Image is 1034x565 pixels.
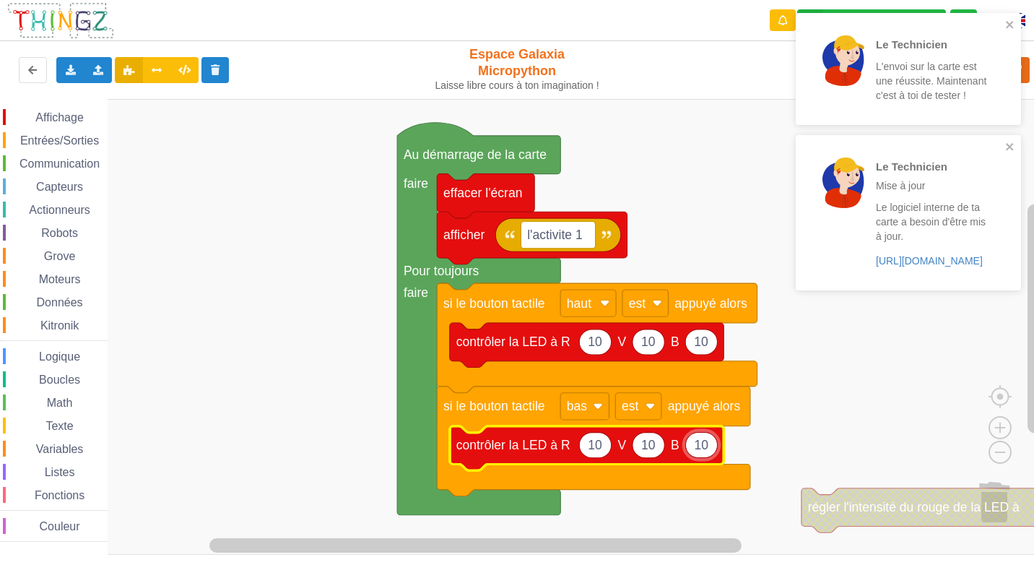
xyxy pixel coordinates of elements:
[443,296,544,311] text: si le bouton tactile
[629,296,646,311] text: est
[671,438,679,452] text: B
[443,399,544,413] text: si le bouton tactile
[808,500,1020,514] text: régler l'intensité du rouge de la LED à
[404,176,428,191] text: faire
[617,335,626,349] text: V
[456,438,570,452] text: contrôler la LED à R
[429,46,605,92] div: Espace Galaxia Micropython
[443,186,522,200] text: effacer l'écran
[588,438,602,452] text: 10
[876,159,989,174] p: Le Technicien
[641,335,656,349] text: 10
[404,285,428,300] text: faire
[876,255,983,267] a: [URL][DOMAIN_NAME]
[443,228,485,242] text: afficher
[567,399,588,413] text: bas
[34,443,86,455] span: Variables
[43,466,77,478] span: Listes
[876,37,989,52] p: Le Technicien
[38,520,82,532] span: Couleur
[37,374,82,386] span: Boucles
[876,178,989,193] p: Mise à jour
[1005,19,1015,33] button: close
[404,264,479,278] text: Pour toujours
[876,200,989,243] p: Le logiciel interne de ta carte a besoin d'être mis à jour.
[37,350,82,363] span: Logique
[456,335,570,349] text: contrôler la LED à R
[404,147,547,162] text: Au démarrage de la carte
[1005,141,1015,155] button: close
[6,1,115,40] img: thingz_logo.png
[34,181,85,193] span: Capteurs
[42,250,78,262] span: Grove
[876,59,989,103] p: L'envoi sur la carte est une réussite. Maintenant c'est à toi de tester !
[43,420,75,432] span: Texte
[38,319,81,332] span: Kitronik
[797,9,946,32] div: Ta base fonctionne bien !
[668,399,741,413] text: appuyé alors
[641,438,656,452] text: 10
[671,335,679,349] text: B
[588,335,602,349] text: 10
[694,335,708,349] text: 10
[37,273,83,285] span: Moteurs
[674,296,747,311] text: appuyé alors
[33,111,85,124] span: Affichage
[617,438,626,452] text: V
[35,296,85,309] span: Données
[18,134,101,147] span: Entrées/Sorties
[32,489,87,501] span: Fonctions
[45,397,75,409] span: Math
[39,227,80,239] span: Robots
[17,158,102,170] span: Communication
[622,399,639,413] text: est
[27,204,92,216] span: Actionneurs
[527,228,583,242] text: l'activite 1
[567,296,591,311] text: haut
[429,79,605,92] div: Laisse libre cours à ton imagination !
